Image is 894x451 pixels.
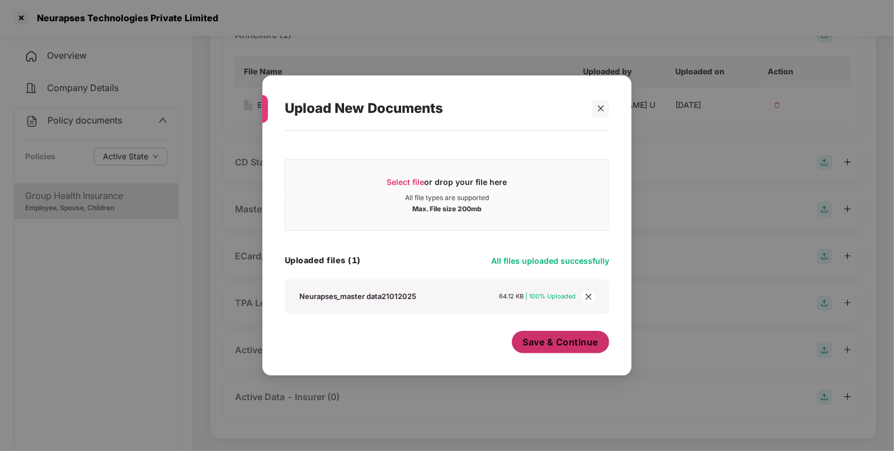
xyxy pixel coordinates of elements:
h4: Uploaded files (1) [285,255,361,266]
div: or drop your file here [387,177,507,193]
span: 64.12 KB [500,292,524,300]
span: Save & Continue [523,336,599,348]
button: Save & Continue [512,331,610,353]
span: | 100% Uploaded [526,292,576,300]
div: Neurapses_master data21012025 [299,291,417,301]
div: Upload New Documents [285,87,582,130]
div: All file types are supported [405,193,489,202]
div: Max. File size 200mb [412,202,482,213]
span: Select fileor drop your file hereAll file types are supportedMax. File size 200mb [285,168,609,222]
span: close [582,291,595,303]
span: All files uploaded successfully [491,256,609,265]
span: close [597,105,605,112]
span: Select file [387,177,425,187]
